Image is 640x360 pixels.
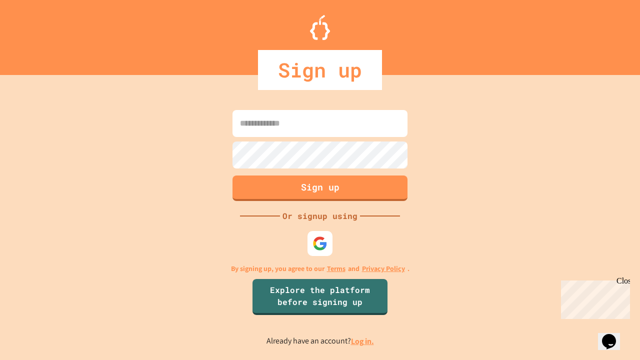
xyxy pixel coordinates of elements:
[327,263,345,274] a: Terms
[362,263,405,274] a: Privacy Policy
[232,175,407,201] button: Sign up
[598,320,630,350] iframe: chat widget
[266,335,374,347] p: Already have an account?
[312,236,327,251] img: google-icon.svg
[231,263,409,274] p: By signing up, you agree to our and .
[258,50,382,90] div: Sign up
[351,336,374,346] a: Log in.
[280,210,360,222] div: Or signup using
[252,279,387,315] a: Explore the platform before signing up
[310,15,330,40] img: Logo.svg
[4,4,69,63] div: Chat with us now!Close
[557,276,630,319] iframe: chat widget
